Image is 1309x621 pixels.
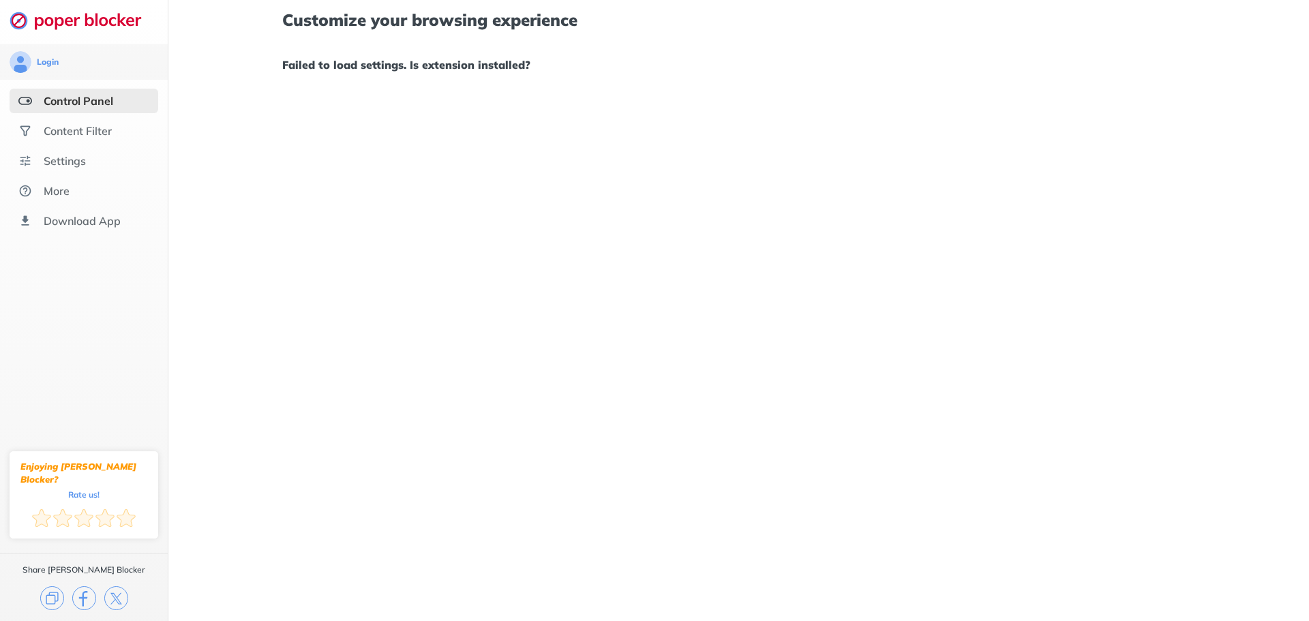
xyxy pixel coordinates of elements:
[104,586,128,610] img: x.svg
[18,184,32,198] img: about.svg
[44,124,112,138] div: Content Filter
[282,11,1194,29] h1: Customize your browsing experience
[44,214,121,228] div: Download App
[18,94,32,108] img: features-selected.svg
[18,154,32,168] img: settings.svg
[44,94,113,108] div: Control Panel
[18,214,32,228] img: download-app.svg
[20,460,147,486] div: Enjoying [PERSON_NAME] Blocker?
[72,586,96,610] img: facebook.svg
[18,124,32,138] img: social.svg
[10,51,31,73] img: avatar.svg
[10,11,156,30] img: logo-webpage.svg
[282,56,1194,74] h1: Failed to load settings. Is extension installed?
[68,491,100,498] div: Rate us!
[37,57,59,67] div: Login
[44,184,70,198] div: More
[40,586,64,610] img: copy.svg
[22,564,145,575] div: Share [PERSON_NAME] Blocker
[44,154,86,168] div: Settings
